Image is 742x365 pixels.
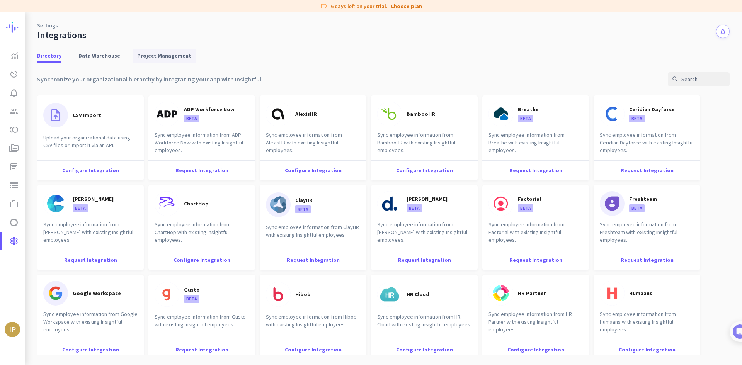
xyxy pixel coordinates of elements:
div: Configure Integration [260,340,366,360]
i: settings [9,236,19,246]
div: Sync employee information from HR Cloud with existing Insightful employees. [371,313,478,337]
div: [PERSON_NAME] from Insightful [43,83,127,91]
p: BETA [629,204,645,212]
a: perm_media [2,139,25,158]
div: Request Integration [37,250,144,270]
div: Request Integration [594,160,700,180]
p: Freshteam [629,195,657,203]
i: data_usage [9,218,19,227]
div: It's time to add your employees! This is crucial since Insightful will start collecting their act... [30,147,134,180]
i: perm_media [9,144,19,153]
img: icon [600,102,625,126]
p: Hibob [295,290,311,298]
p: BETA [518,204,533,212]
div: Configure Integration [37,160,144,180]
img: icon [377,102,402,126]
input: Search [668,72,730,86]
div: Configure Integration [371,160,478,180]
div: Request Integration [594,250,700,270]
img: icon [488,191,513,216]
div: Sync employee information from AlexisHR with existing Insightful employees. [260,131,366,160]
p: BETA [407,204,422,212]
div: Request Integration [371,250,478,270]
div: Request Integration [148,340,255,360]
div: Request Integration [260,250,366,270]
div: 🎊 Welcome to Insightful! 🎊 [11,30,144,58]
img: menu-item [11,52,18,59]
button: Add your employees [30,186,104,201]
p: BambooHR [407,110,435,118]
div: Configure Integration [148,250,255,270]
p: CSV Import [73,111,101,119]
a: event_note [2,158,25,176]
i: notifications [720,28,726,35]
a: group [2,102,25,121]
div: Close [136,3,150,17]
img: icon [600,281,625,306]
a: Choose plan [391,2,422,10]
button: Help [77,241,116,272]
i: work_outline [9,199,19,209]
i: group [9,107,19,116]
p: BETA [73,204,88,212]
p: AlexisHR [295,110,317,118]
p: 4 steps [8,102,27,110]
div: Initial tracking settings and how to edit them [30,222,131,238]
div: Sync employee information from ClayHR with existing Insightful employees. [260,223,366,248]
h1: Tasks [66,3,90,17]
div: Upload your organizational data using CSV files or import it via an API. [37,134,144,158]
button: notifications [716,25,730,38]
div: Sync employee information from Freshteam with existing Insightful employees. [594,221,700,250]
div: Sync employee information from Hibob with existing Insightful employees. [260,313,366,337]
i: search [672,76,679,83]
p: [PERSON_NAME] [73,195,114,203]
div: Sync employee information from [PERSON_NAME] with existing Insightful employees. [371,221,478,250]
i: upload_file [49,108,63,122]
p: Humaans [629,289,652,297]
i: event_note [9,162,19,171]
div: Sync employee information from Gusto with existing Insightful employees. [148,313,255,337]
div: Integrations [37,29,87,41]
img: icon [600,191,625,216]
img: icon [155,282,179,307]
img: menu-toggle [29,12,35,365]
div: Sync employee information from Ceridian Dayforce with existing Insightful employees. [594,131,700,160]
p: Factorial [518,195,541,203]
div: Sync employee information from ChartHop with existing Insightful employees. [148,221,255,250]
i: toll [9,125,19,134]
div: 1Add employees [14,132,140,144]
p: BETA [295,205,311,213]
div: Configure Integration [37,340,144,360]
p: ClayHR [295,196,313,204]
p: Gusto [184,286,200,294]
i: storage [9,181,19,190]
p: BETA [184,115,199,122]
p: BETA [629,115,645,122]
img: icon [43,191,68,216]
p: [PERSON_NAME] [407,195,448,203]
div: Request Integration [148,160,255,180]
div: Sync employee information from Factorial with existing Insightful employees. [482,221,589,250]
div: Request Integration [482,160,589,180]
div: Configure Integration [482,340,589,360]
img: icon [488,281,513,306]
img: Insightful logo [6,12,63,42]
img: icon [377,191,402,216]
div: Sync employee information from Breathe with existing Insightful employees. [482,131,589,160]
div: Configure Integration [594,340,700,360]
img: icon [266,282,291,307]
span: Data Warehouse [78,52,120,59]
a: menu-item [2,46,25,65]
div: 2Initial tracking settings and how to edit them [14,220,140,238]
img: icon [155,102,179,126]
a: notification_important [2,83,25,102]
span: Messages [45,260,71,266]
div: IP [9,326,16,333]
div: Add employees [30,134,131,142]
span: Directory [37,52,61,59]
p: ADP Workforce Now [184,105,235,113]
img: icon [266,192,291,217]
a: settings [2,232,25,250]
p: Breathe [518,105,539,113]
p: BETA [518,115,533,122]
